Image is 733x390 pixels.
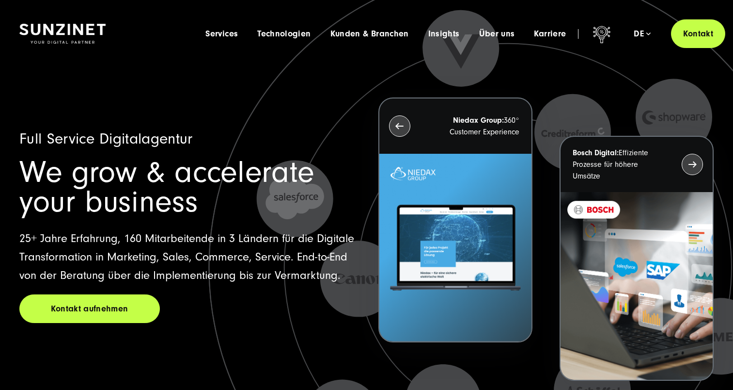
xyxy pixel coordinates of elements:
[534,29,566,39] a: Karriere
[19,229,355,285] p: 25+ Jahre Erfahrung, 160 Mitarbeitende in 3 Ländern für die Digitale Transformation in Marketing,...
[379,154,531,341] img: Letztes Projekt von Niedax. Ein Laptop auf dem die Niedax Website geöffnet ist, auf blauem Hinter...
[19,24,106,44] img: SUNZINET Full Service Digital Agentur
[330,29,409,39] a: Kunden & Branchen
[573,148,619,157] strong: Bosch Digital:
[479,29,515,39] a: Über uns
[378,97,532,342] button: Niedax Group:360° Customer Experience Letztes Projekt von Niedax. Ein Laptop auf dem die Niedax W...
[453,116,504,125] strong: Niedax Group:
[19,294,160,323] a: Kontakt aufnehmen
[573,147,664,182] p: Effiziente Prozesse für höhere Umsätze
[19,155,314,219] span: We grow & accelerate your business
[428,114,519,138] p: 360° Customer Experience
[205,29,238,39] a: Services
[19,130,193,147] span: Full Service Digitalagentur
[560,136,714,381] button: Bosch Digital:Effiziente Prozesse für höhere Umsätze BOSCH - Kundeprojekt - Digital Transformatio...
[428,29,460,39] a: Insights
[257,29,311,39] a: Technologien
[634,29,651,39] div: de
[671,19,725,48] a: Kontakt
[561,192,713,380] img: BOSCH - Kundeprojekt - Digital Transformation Agentur SUNZINET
